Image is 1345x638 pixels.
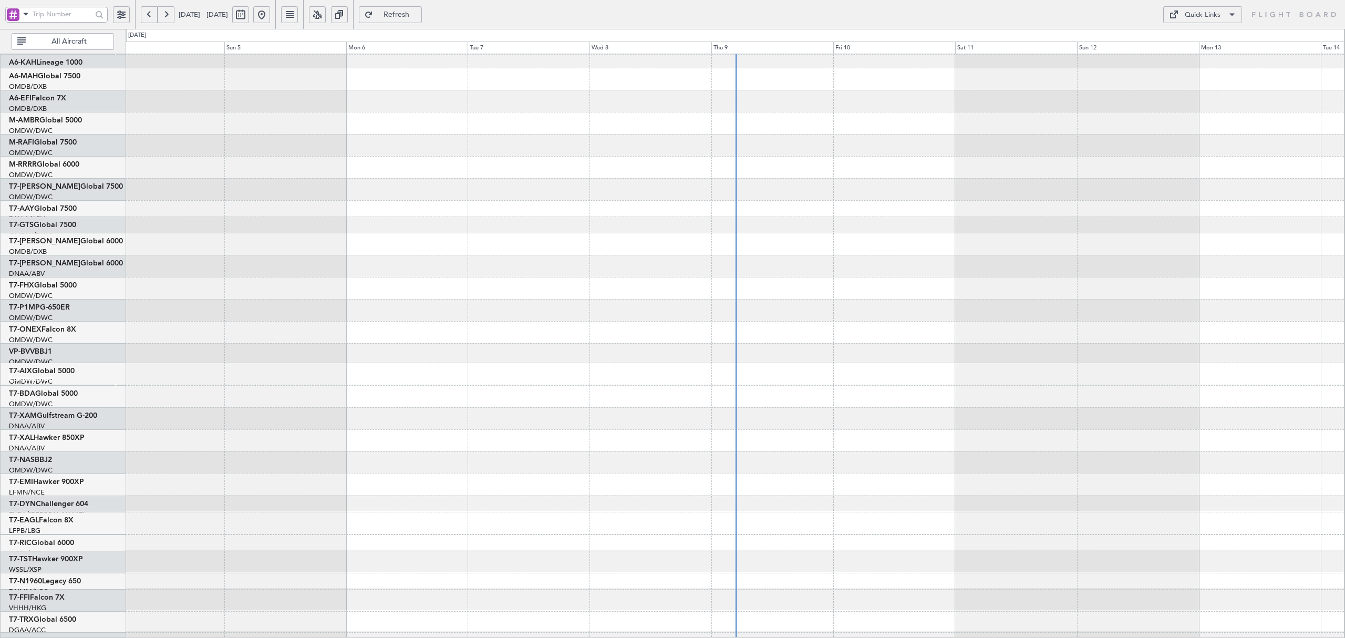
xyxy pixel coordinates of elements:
[359,6,422,23] button: Refresh
[9,73,38,80] span: A6-MAH
[9,500,88,508] a: T7-DYNChallenger 604
[9,161,37,168] span: M-RRRR
[33,6,92,22] input: Trip Number
[9,348,35,355] span: VP-BVV
[9,357,53,367] a: OMDW/DWC
[9,549,42,558] a: WSSL/XSP
[9,478,84,486] a: T7-EMIHawker 900XP
[9,238,80,245] span: T7-[PERSON_NAME]
[9,377,53,386] a: OMDW/DWC
[9,517,74,524] a: T7-EAGLFalcon 8X
[9,59,82,66] a: A6-KAHLineage 1000
[9,139,77,146] a: M-RAFIGlobal 7500
[9,117,82,124] a: M-AMBRGlobal 5000
[9,326,42,333] span: T7-ONEX
[9,161,79,168] a: M-RRRRGlobal 6000
[9,587,48,596] a: DNMM/LOS
[9,304,70,311] a: T7-P1MPG-650ER
[9,183,123,190] a: T7-[PERSON_NAME]Global 7500
[9,594,30,601] span: T7-FFI
[9,488,45,497] a: LFMN/NCE
[9,444,45,453] a: DNAA/ABV
[1199,42,1321,54] div: Mon 13
[9,526,40,536] a: LFPB/LBG
[9,456,35,464] span: T7-NAS
[9,616,76,623] a: T7-TRXGlobal 6500
[9,456,52,464] a: T7-NASBBJ2
[9,260,123,267] a: T7-[PERSON_NAME]Global 6000
[833,42,955,54] div: Fri 10
[9,95,66,102] a: A6-EFIFalcon 7X
[9,555,32,563] span: T7-TST
[9,117,39,124] span: M-AMBR
[9,510,85,519] a: EVRA/[PERSON_NAME]
[9,192,53,202] a: OMDW/DWC
[9,603,46,613] a: VHHH/HKG
[9,412,37,419] span: T7-XAM
[9,539,32,547] span: T7-RIC
[9,95,32,102] span: A6-EFI
[12,33,114,50] button: All Aircraft
[9,104,47,114] a: OMDB/DXB
[9,335,53,345] a: OMDW/DWC
[9,399,53,409] a: OMDW/DWC
[9,390,35,397] span: T7-BDA
[9,348,52,355] a: VP-BVVBBJ1
[9,478,33,486] span: T7-EMI
[102,42,224,54] div: Sat 4
[9,247,47,256] a: OMDB/DXB
[9,59,36,66] span: A6-KAH
[9,578,42,585] span: T7-N1960
[9,367,75,375] a: T7-AIXGlobal 5000
[9,139,34,146] span: M-RAFI
[9,539,74,547] a: T7-RICGlobal 6000
[9,421,45,431] a: DNAA/ABV
[375,11,418,18] span: Refresh
[9,260,80,267] span: T7-[PERSON_NAME]
[9,594,65,601] a: T7-FFIFalcon 7X
[9,148,53,158] a: OMDW/DWC
[9,170,53,180] a: OMDW/DWC
[9,304,40,311] span: T7-P1MP
[468,42,589,54] div: Tue 7
[28,38,110,45] span: All Aircraft
[589,42,711,54] div: Wed 8
[9,517,39,524] span: T7-EAGL
[9,282,77,289] a: T7-FHXGlobal 5000
[9,221,76,229] a: T7-GTSGlobal 7500
[9,231,53,240] a: OMDW/DWC
[955,42,1077,54] div: Sat 11
[9,214,45,224] a: DNAA/ABV
[9,205,77,212] a: T7-AAYGlobal 7500
[9,555,83,563] a: T7-TSTHawker 900XP
[9,625,46,635] a: DGAA/ACC
[9,326,76,333] a: T7-ONEXFalcon 8X
[9,82,47,91] a: OMDB/DXB
[9,390,78,397] a: T7-BDAGlobal 5000
[9,282,34,289] span: T7-FHX
[9,500,36,508] span: T7-DYN
[9,578,81,585] a: T7-N1960Legacy 650
[9,434,34,441] span: T7-XAL
[711,42,833,54] div: Thu 9
[9,616,34,623] span: T7-TRX
[9,221,34,229] span: T7-GTS
[9,565,42,574] a: WSSL/XSP
[9,126,53,136] a: OMDW/DWC
[9,183,80,190] span: T7-[PERSON_NAME]
[9,269,45,279] a: DNAA/ABV
[9,205,34,212] span: T7-AAY
[9,412,97,419] a: T7-XAMGulfstream G-200
[9,313,53,323] a: OMDW/DWC
[224,42,346,54] div: Sun 5
[9,73,80,80] a: A6-MAHGlobal 7500
[9,367,32,375] span: T7-AIX
[9,466,53,475] a: OMDW/DWC
[1077,42,1199,54] div: Sun 12
[1163,6,1242,23] button: Quick Links
[9,238,123,245] a: T7-[PERSON_NAME]Global 6000
[1185,10,1220,20] div: Quick Links
[9,291,53,301] a: OMDW/DWC
[9,434,85,441] a: T7-XALHawker 850XP
[346,42,468,54] div: Mon 6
